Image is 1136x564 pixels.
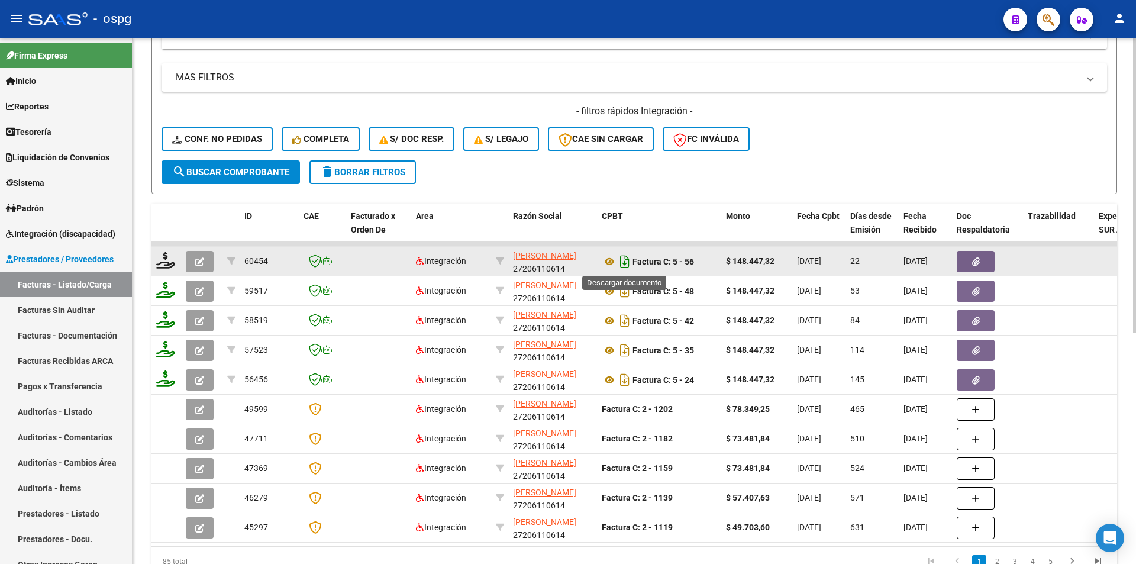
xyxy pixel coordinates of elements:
[602,211,623,221] span: CPBT
[1028,211,1076,221] span: Trazabilidad
[463,127,539,151] button: S/ legajo
[416,315,466,325] span: Integración
[346,204,411,256] datatable-header-cell: Facturado x Orden De
[162,127,273,151] button: Conf. no pedidas
[474,134,528,144] span: S/ legajo
[602,493,673,502] strong: Factura C: 2 - 1139
[850,493,864,502] span: 571
[416,211,434,221] span: Area
[244,404,268,414] span: 49599
[797,463,821,473] span: [DATE]
[850,211,892,234] span: Días desde Emisión
[797,286,821,295] span: [DATE]
[513,251,576,260] span: [PERSON_NAME]
[903,375,928,384] span: [DATE]
[726,211,750,221] span: Monto
[513,340,576,349] span: [PERSON_NAME]
[797,211,840,221] span: Fecha Cpbt
[6,125,51,138] span: Tesorería
[899,204,952,256] datatable-header-cell: Fecha Recibido
[513,427,592,452] div: 27206110614
[513,211,562,221] span: Razón Social
[369,127,455,151] button: S/ Doc Resp.
[513,488,576,497] span: [PERSON_NAME]
[162,63,1107,92] mat-expansion-panel-header: MAS FILTROS
[6,49,67,62] span: Firma Express
[411,204,491,256] datatable-header-cell: Area
[632,316,694,325] strong: Factura C: 5 - 42
[797,493,821,502] span: [DATE]
[6,253,114,266] span: Prestadores / Proveedores
[845,204,899,256] datatable-header-cell: Días desde Emisión
[6,151,109,164] span: Liquidación de Convenios
[6,100,49,113] span: Reportes
[632,286,694,296] strong: Factura C: 5 - 48
[244,256,268,266] span: 60454
[850,463,864,473] span: 524
[513,249,592,274] div: 27206110614
[726,375,774,384] strong: $ 148.447,32
[726,523,770,532] strong: $ 49.703,60
[162,105,1107,118] h4: - filtros rápidos Integración -
[903,404,928,414] span: [DATE]
[162,160,300,184] button: Buscar Comprobante
[513,281,576,290] span: [PERSON_NAME]
[957,211,1010,234] span: Doc Respaldatoria
[602,434,673,443] strong: Factura C: 2 - 1182
[903,315,928,325] span: [DATE]
[416,493,466,502] span: Integración
[244,375,268,384] span: 56456
[903,463,928,473] span: [DATE]
[850,404,864,414] span: 465
[93,6,131,32] span: - ospg
[172,167,289,178] span: Buscar Comprobante
[797,345,821,354] span: [DATE]
[617,370,632,389] i: Descargar documento
[244,211,252,221] span: ID
[244,315,268,325] span: 58519
[602,523,673,532] strong: Factura C: 2 - 1119
[617,252,632,271] i: Descargar documento
[726,256,774,266] strong: $ 148.447,32
[244,434,268,443] span: 47711
[602,463,673,473] strong: Factura C: 2 - 1159
[416,463,466,473] span: Integración
[726,315,774,325] strong: $ 148.447,32
[726,463,770,473] strong: $ 73.481,84
[244,493,268,502] span: 46279
[632,375,694,385] strong: Factura C: 5 - 24
[797,315,821,325] span: [DATE]
[513,517,576,527] span: [PERSON_NAME]
[632,257,694,266] strong: Factura C: 5 - 56
[903,345,928,354] span: [DATE]
[726,286,774,295] strong: $ 148.447,32
[9,11,24,25] mat-icon: menu
[6,176,44,189] span: Sistema
[513,338,592,363] div: 27206110614
[416,256,466,266] span: Integración
[304,211,319,221] span: CAE
[351,211,395,234] span: Facturado x Orden De
[850,345,864,354] span: 114
[673,134,739,144] span: FC Inválida
[244,286,268,295] span: 59517
[309,160,416,184] button: Borrar Filtros
[416,404,466,414] span: Integración
[850,256,860,266] span: 22
[320,165,334,179] mat-icon: delete
[513,458,576,468] span: [PERSON_NAME]
[617,282,632,301] i: Descargar documento
[721,204,792,256] datatable-header-cell: Monto
[559,134,643,144] span: CAE SIN CARGAR
[903,286,928,295] span: [DATE]
[282,127,360,151] button: Completa
[1023,204,1094,256] datatable-header-cell: Trazabilidad
[903,493,928,502] span: [DATE]
[6,75,36,88] span: Inicio
[513,369,576,379] span: [PERSON_NAME]
[240,204,299,256] datatable-header-cell: ID
[513,397,592,422] div: 27206110614
[602,404,673,414] strong: Factura C: 2 - 1202
[172,165,186,179] mat-icon: search
[6,202,44,215] span: Padrón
